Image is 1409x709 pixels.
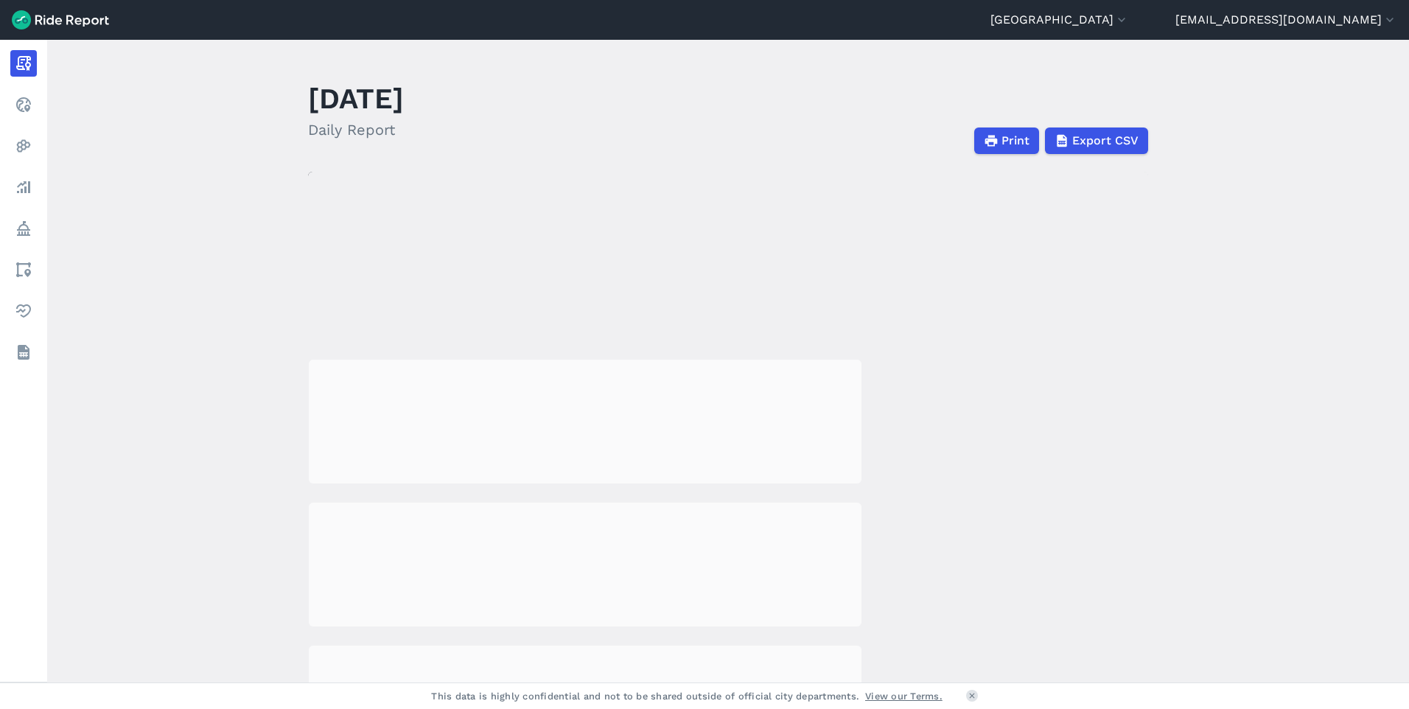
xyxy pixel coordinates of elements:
[309,360,861,483] div: loading
[990,11,1129,29] button: [GEOGRAPHIC_DATA]
[10,256,37,283] a: Areas
[1072,132,1139,150] span: Export CSV
[10,133,37,159] a: Heatmaps
[974,128,1039,154] button: Print
[309,503,861,626] div: loading
[10,174,37,200] a: Analyze
[12,10,109,29] img: Ride Report
[10,50,37,77] a: Report
[308,78,404,119] h1: [DATE]
[10,339,37,366] a: Datasets
[308,119,404,141] h2: Daily Report
[865,689,943,703] a: View our Terms.
[1045,128,1148,154] button: Export CSV
[10,91,37,118] a: Realtime
[10,215,37,242] a: Policy
[1175,11,1397,29] button: [EMAIL_ADDRESS][DOMAIN_NAME]
[1001,132,1029,150] span: Print
[10,298,37,324] a: Health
